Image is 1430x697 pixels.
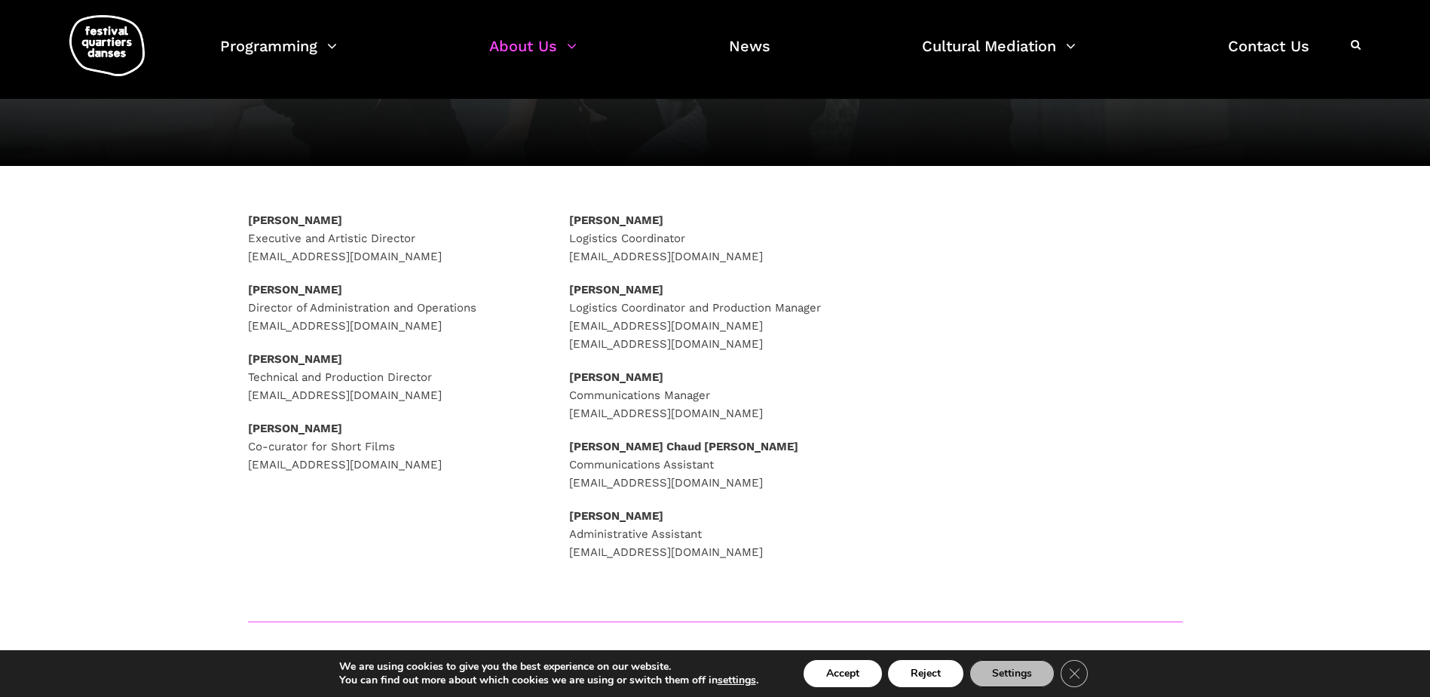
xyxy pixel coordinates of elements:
[248,213,342,227] strong: [PERSON_NAME]
[489,33,577,78] a: About Us
[922,33,1076,78] a: Cultural Mediation
[248,350,540,404] p: Technical and Production Director [EMAIL_ADDRESS][DOMAIN_NAME]
[569,368,861,422] p: Communications Manager [EMAIL_ADDRESS][DOMAIN_NAME]
[1061,660,1088,687] button: Close GDPR Cookie Banner
[729,33,770,78] a: News
[718,674,756,687] button: settings
[804,660,882,687] button: Accept
[248,422,342,435] strong: [PERSON_NAME]
[569,281,861,353] p: Logistics Coordinator and Production Manager [EMAIL_ADDRESS][DOMAIN_NAME] [EMAIL_ADDRESS][DOMAIN_...
[1228,33,1309,78] a: Contact Us
[69,15,145,76] img: logo-fqd-med
[248,283,342,296] strong: [PERSON_NAME]
[569,211,861,266] p: Logistics Coordinator [EMAIL_ADDRESS][DOMAIN_NAME]
[888,660,963,687] button: Reject
[220,33,337,78] a: Programming
[248,211,540,266] p: Executive and Artistic Director [EMAIL_ADDRESS][DOMAIN_NAME]
[339,660,758,674] p: We are using cookies to give you the best experience on our website.
[569,507,861,561] p: Administrative Assistant [EMAIL_ADDRESS][DOMAIN_NAME]
[569,370,663,384] strong: [PERSON_NAME]
[569,283,663,296] strong: [PERSON_NAME]
[569,509,663,523] strong: [PERSON_NAME]
[339,674,758,687] p: You can find out more about which cookies we are using or switch them off in .
[248,281,540,335] p: Director of Administration and Operations [EMAIL_ADDRESS][DOMAIN_NAME]
[569,438,861,492] p: Communications Assistant [EMAIL_ADDRESS][DOMAIN_NAME]
[569,440,798,453] strong: [PERSON_NAME] Chaud [PERSON_NAME]
[569,213,663,227] strong: [PERSON_NAME]
[248,419,540,474] p: Co-curator for Short Films [EMAIL_ADDRESS][DOMAIN_NAME]
[969,660,1055,687] button: Settings
[248,352,342,366] strong: [PERSON_NAME]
